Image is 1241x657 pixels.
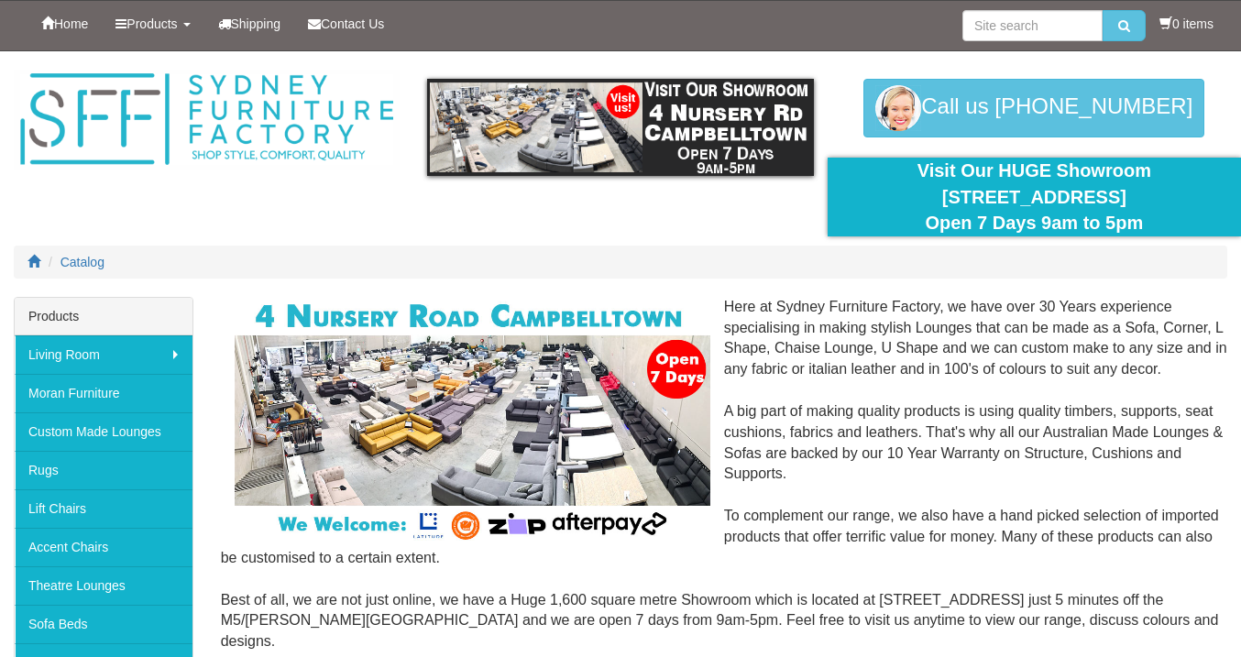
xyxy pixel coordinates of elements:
li: 0 items [1159,15,1214,33]
a: Shipping [204,1,295,47]
a: Moran Furniture [15,374,192,412]
input: Site search [962,10,1103,41]
a: Home [27,1,102,47]
div: Visit Our HUGE Showroom [STREET_ADDRESS] Open 7 Days 9am to 5pm [841,158,1227,236]
span: Shipping [231,16,281,31]
a: Catalog [60,255,104,269]
a: Custom Made Lounges [15,412,192,451]
a: Sofa Beds [15,605,192,643]
a: Rugs [15,451,192,489]
a: Lift Chairs [15,489,192,528]
span: Contact Us [321,16,384,31]
a: Theatre Lounges [15,566,192,605]
a: Contact Us [294,1,398,47]
a: Living Room [15,335,192,374]
img: showroom.gif [427,79,813,176]
img: Corner Modular Lounges [235,297,710,544]
a: Accent Chairs [15,528,192,566]
div: Products [15,298,192,335]
a: Products [102,1,203,47]
span: Home [54,16,88,31]
img: Sydney Furniture Factory [14,70,400,170]
span: Products [126,16,177,31]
